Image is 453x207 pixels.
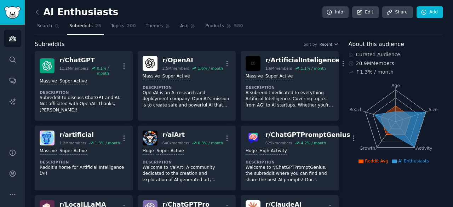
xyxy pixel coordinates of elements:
div: Massive [40,78,57,85]
div: Huge [246,148,257,155]
tspan: Age [391,83,400,88]
a: ArtificialInteligencer/ArtificialInteligence1.6Mmembers1.1% / monthMassiveSuper ActiveDescription... [241,51,339,121]
a: Ask [178,21,198,35]
div: r/ artificial [59,131,120,139]
p: A subreddit dedicated to everything Artificial Intelligence. Covering topics from AGI to AI start... [246,90,334,109]
div: 1.6M members [265,66,292,71]
div: 0.1 % / month [97,66,120,76]
div: Curated Audience [349,51,443,58]
div: 1.6 % / month [198,66,223,71]
div: Super Active [265,73,293,80]
p: OpenAI is an AI research and deployment company. OpenAI's mission is to create safe and powerful ... [143,90,231,109]
div: 1.1 % / month [301,66,326,71]
div: r/ ChatGPTPromptGenius [265,131,350,139]
div: Massive [143,73,160,80]
div: 2.5M members [162,66,189,71]
div: Super Active [59,148,87,155]
span: Search [37,23,52,29]
a: artificialr/artificial1.2Mmembers1.3% / monthMassiveSuper ActiveDescriptionReddit’s home for Arti... [35,126,133,190]
a: Themes [143,21,173,35]
a: Add [417,6,443,18]
div: r/ OpenAI [162,56,223,65]
p: Subreddit to discuss ChatGPT and AI. Not affiliated with OpenAI. Thanks, [PERSON_NAME]! [40,95,128,114]
a: aiArtr/aiArt640kmembers0.3% / monthHugeSuper ActiveDescriptionWelcome to r/aiArt! A community ded... [138,126,236,190]
dt: Description [246,85,334,90]
span: Ask [180,23,188,29]
div: 11.2M members [59,66,88,76]
div: High Activity [259,148,287,155]
div: 1.3 % / month [95,140,120,145]
p: Reddit’s home for Artificial Intelligence (AI) [40,165,128,177]
img: aiArt [143,131,157,145]
div: Huge [143,148,154,155]
div: 640k members [162,140,189,145]
img: artificial [40,131,55,145]
a: OpenAIr/OpenAI2.5Mmembers1.6% / monthMassiveSuper ActiveDescriptionOpenAI is an AI research and d... [138,51,236,121]
a: Search [35,21,62,35]
div: r/ ArtificialInteligence [265,56,339,65]
div: Sort by [304,42,317,47]
img: ArtificialInteligence [246,56,260,71]
h2: AI Enthusiasts [35,7,118,18]
span: 580 [234,23,243,29]
dt: Description [40,90,128,95]
div: 629k members [265,140,292,145]
button: Recent [320,42,339,47]
div: r/ aiArt [162,131,223,139]
div: ↑ 1.3 % / month [356,68,394,76]
span: AI Enthusiasts [398,159,429,163]
div: Super Active [162,73,190,80]
img: GummySearch logo [4,6,21,19]
p: Welcome to r/ChatGPTPromptGenius, the subreddit where you can find and share the best AI prompts!... [246,165,334,183]
span: Subreddits [35,40,65,49]
span: Subreddits [69,23,93,29]
tspan: Size [429,107,437,112]
span: 200 [127,23,136,29]
span: Reddit Avg [365,159,388,163]
div: 20.9M Members [349,60,443,67]
span: Recent [320,42,332,47]
div: Super Active [156,148,184,155]
div: 0.3 % / month [198,140,223,145]
tspan: Growth [360,146,375,151]
a: Subreddits25 [67,21,104,35]
a: ChatGPTPromptGeniusr/ChatGPTPromptGenius629kmembers4.2% / monthHugeHigh ActivityDescriptionWelcom... [241,126,339,190]
img: ChatGPTPromptGenius [246,131,260,145]
dt: Description [143,160,231,165]
span: Products [205,23,224,29]
span: About this audience [349,40,404,49]
span: Topics [111,23,124,29]
p: Welcome to r/aiArt! A community dedicated to the creation and exploration of AI-generated art, in... [143,165,231,183]
a: Topics200 [109,21,138,35]
span: 25 [95,23,101,29]
a: ChatGPTr/ChatGPT11.2Mmembers0.1% / monthMassiveSuper ActiveDescriptionSubreddit to discuss ChatGP... [35,51,133,121]
a: Products580 [203,21,245,35]
div: 4.2 % / month [301,140,326,145]
div: 1.2M members [59,140,86,145]
tspan: Activity [416,146,432,151]
div: Massive [40,148,57,155]
img: OpenAI [143,56,157,71]
div: r/ ChatGPT [59,56,120,65]
img: ChatGPT [40,58,55,73]
span: Themes [146,23,163,29]
div: Super Active [59,78,87,85]
dt: Description [40,160,128,165]
a: Edit [352,6,379,18]
dt: Description [143,85,231,90]
dt: Description [246,160,334,165]
div: Massive [246,73,263,80]
a: Info [322,6,349,18]
tspan: Reach [349,107,363,112]
a: Share [382,6,413,18]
